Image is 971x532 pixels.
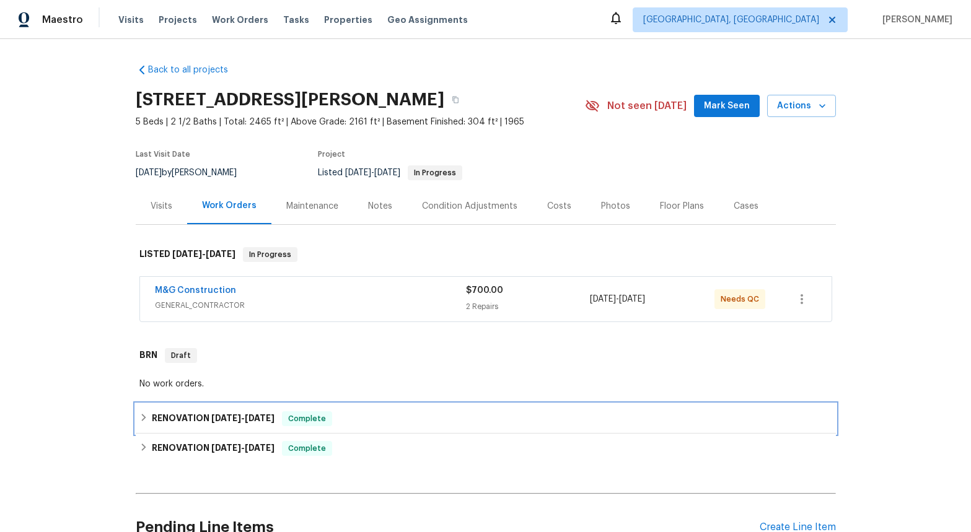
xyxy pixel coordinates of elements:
span: [DATE] [211,443,241,452]
span: Last Visit Date [136,150,190,158]
h6: RENOVATION [152,441,275,456]
span: - [211,414,275,422]
div: Cases [734,200,758,212]
span: Needs QC [721,293,764,305]
div: No work orders. [139,378,832,390]
span: [DATE] [245,443,275,452]
div: Work Orders [202,199,257,212]
span: [DATE] [136,168,162,177]
span: [DATE] [172,250,202,258]
a: Back to all projects [136,64,255,76]
span: $700.00 [466,286,503,295]
span: GENERAL_CONTRACTOR [155,299,466,312]
span: - [345,168,400,177]
span: In Progress [244,248,296,261]
h6: LISTED [139,247,235,262]
div: RENOVATION [DATE]-[DATE]Complete [136,404,836,434]
div: Notes [368,200,392,212]
span: - [172,250,235,258]
span: Tasks [283,15,309,24]
span: [DATE] [211,414,241,422]
span: 5 Beds | 2 1/2 Baths | Total: 2465 ft² | Above Grade: 2161 ft² | Basement Finished: 304 ft² | 1965 [136,116,585,128]
span: Visits [118,14,144,26]
span: [GEOGRAPHIC_DATA], [GEOGRAPHIC_DATA] [643,14,819,26]
span: Actions [777,98,826,114]
div: Visits [151,200,172,212]
div: Costs [547,200,571,212]
span: Mark Seen [704,98,750,114]
span: Not seen [DATE] [607,100,687,112]
div: Photos [601,200,630,212]
span: Listed [318,168,462,177]
div: Condition Adjustments [422,200,517,212]
div: by [PERSON_NAME] [136,165,252,180]
h6: BRN [139,348,157,363]
span: [PERSON_NAME] [877,14,952,26]
span: Project [318,150,345,158]
span: In Progress [409,169,461,177]
button: Copy Address [444,89,467,111]
span: [DATE] [619,295,645,303]
span: Projects [159,14,197,26]
h2: [STREET_ADDRESS][PERSON_NAME] [136,94,444,106]
div: Floor Plans [660,200,704,212]
span: [DATE] [206,250,235,258]
span: Geo Assignments [387,14,468,26]
span: - [590,293,645,305]
span: Draft [166,349,196,362]
div: LISTED [DATE]-[DATE]In Progress [136,235,836,274]
a: M&G Construction [155,286,236,295]
span: Maestro [42,14,83,26]
span: Complete [283,442,331,455]
div: BRN Draft [136,336,836,375]
span: [DATE] [590,295,616,303]
span: [DATE] [345,168,371,177]
div: 2 Repairs [466,300,591,313]
span: Work Orders [212,14,268,26]
button: Actions [767,95,836,118]
div: Maintenance [286,200,338,212]
button: Mark Seen [694,95,760,118]
span: Properties [324,14,372,26]
div: RENOVATION [DATE]-[DATE]Complete [136,434,836,463]
span: Complete [283,412,331,425]
span: - [211,443,275,452]
span: [DATE] [245,414,275,422]
span: [DATE] [374,168,400,177]
h6: RENOVATION [152,411,275,426]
